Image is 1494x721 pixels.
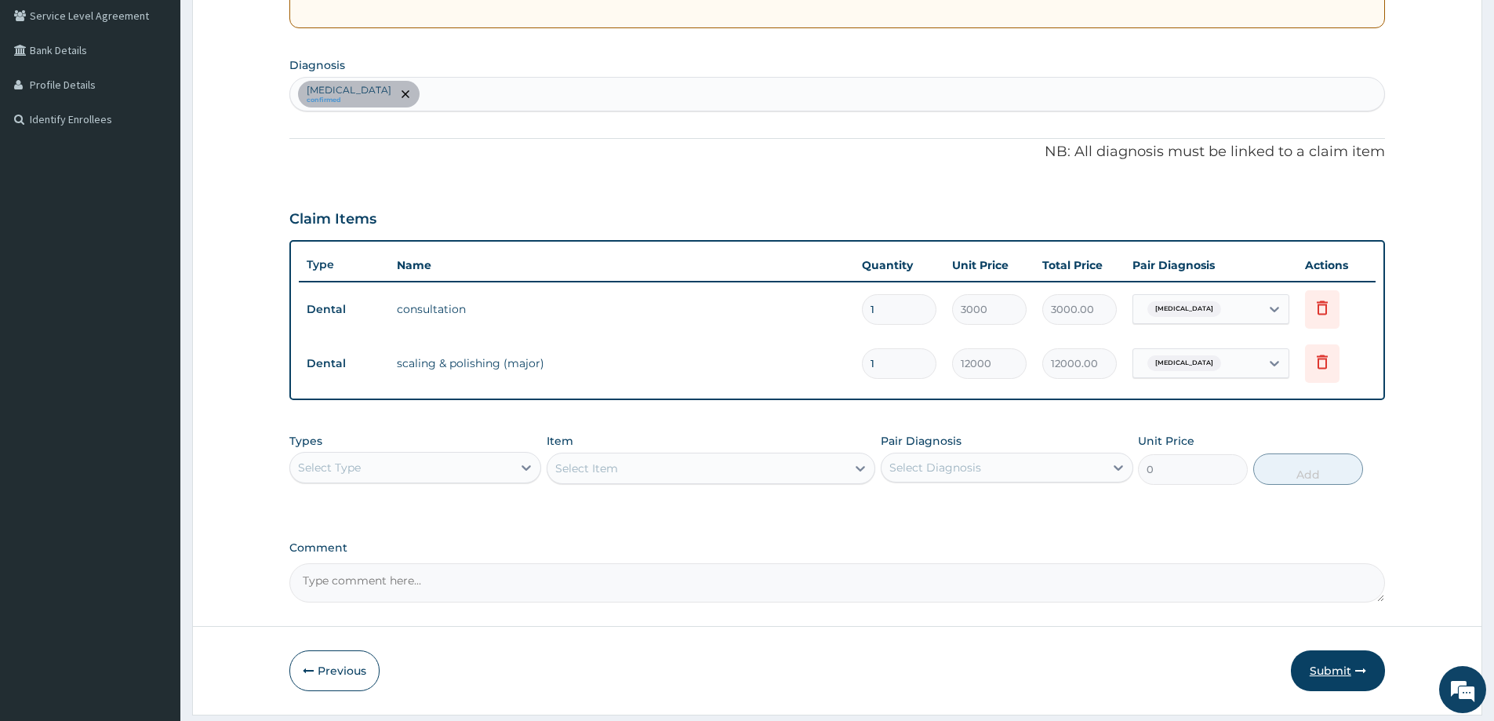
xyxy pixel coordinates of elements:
[854,249,944,281] th: Quantity
[307,84,391,96] p: [MEDICAL_DATA]
[398,87,413,101] span: remove selection option
[389,293,854,325] td: consultation
[289,211,376,228] h3: Claim Items
[1297,249,1376,281] th: Actions
[1138,433,1194,449] label: Unit Price
[289,57,345,73] label: Diagnosis
[889,460,981,475] div: Select Diagnosis
[82,88,264,108] div: Chat with us now
[289,541,1385,555] label: Comment
[29,78,64,118] img: d_794563401_company_1708531726252_794563401
[91,198,216,356] span: We're online!
[389,348,854,379] td: scaling & polishing (major)
[299,295,389,324] td: Dental
[1147,301,1221,317] span: [MEDICAL_DATA]
[298,460,361,475] div: Select Type
[1147,355,1221,371] span: [MEDICAL_DATA]
[299,250,389,279] th: Type
[547,433,573,449] label: Item
[8,428,299,483] textarea: Type your message and hit 'Enter'
[307,96,391,104] small: confirmed
[289,650,380,691] button: Previous
[389,249,854,281] th: Name
[289,142,1385,162] p: NB: All diagnosis must be linked to a claim item
[1034,249,1125,281] th: Total Price
[1253,453,1363,485] button: Add
[1125,249,1297,281] th: Pair Diagnosis
[299,349,389,378] td: Dental
[944,249,1034,281] th: Unit Price
[1291,650,1385,691] button: Submit
[881,433,961,449] label: Pair Diagnosis
[257,8,295,46] div: Minimize live chat window
[289,435,322,448] label: Types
